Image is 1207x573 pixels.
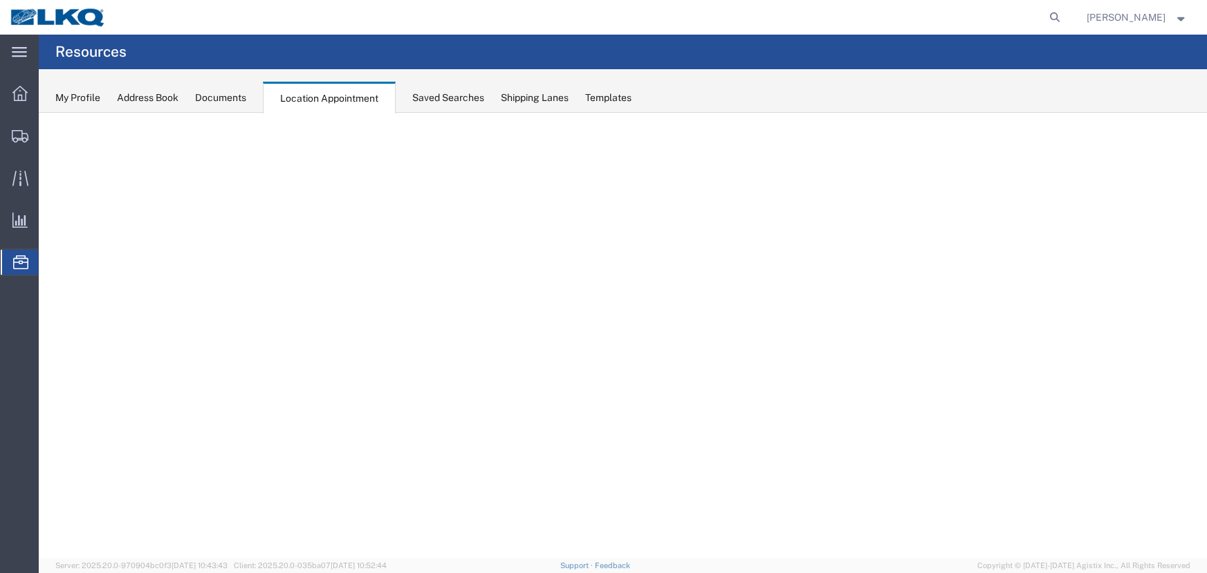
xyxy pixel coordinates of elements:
div: My Profile [55,91,100,105]
a: Feedback [595,561,630,570]
span: [DATE] 10:43:43 [172,561,228,570]
button: [PERSON_NAME] [1086,9,1188,26]
span: Server: 2025.20.0-970904bc0f3 [55,561,228,570]
h4: Resources [55,35,127,69]
span: Client: 2025.20.0-035ba07 [234,561,387,570]
div: Templates [585,91,632,105]
div: Location Appointment [263,82,396,113]
iframe: FS Legacy Container [39,113,1207,558]
img: logo [10,7,107,28]
span: [DATE] 10:52:44 [331,561,387,570]
div: Address Book [117,91,178,105]
span: Copyright © [DATE]-[DATE] Agistix Inc., All Rights Reserved [977,560,1190,572]
div: Saved Searches [412,91,484,105]
a: Support [560,561,595,570]
div: Documents [195,91,246,105]
div: Shipping Lanes [501,91,569,105]
span: Alfredo Garcia [1087,10,1165,25]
